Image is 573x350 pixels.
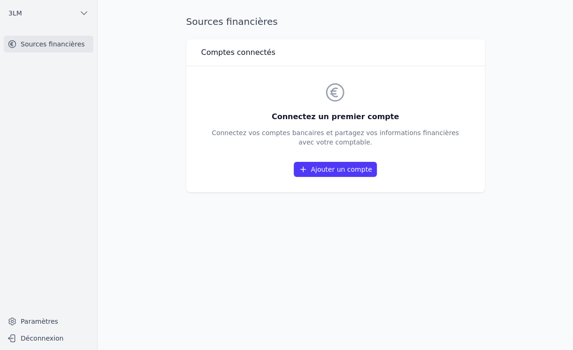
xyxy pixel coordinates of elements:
[4,314,93,329] a: Paramètres
[4,331,93,346] button: Déconnexion
[212,111,459,122] h3: Connectez un premier compte
[8,8,22,18] span: 3LM
[294,162,376,177] a: Ajouter un compte
[201,47,275,58] h3: Comptes connectés
[186,15,278,28] h1: Sources financières
[212,128,459,147] p: Connectez vos comptes bancaires et partagez vos informations financières avec votre comptable.
[4,6,93,21] button: 3LM
[4,36,93,53] a: Sources financières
